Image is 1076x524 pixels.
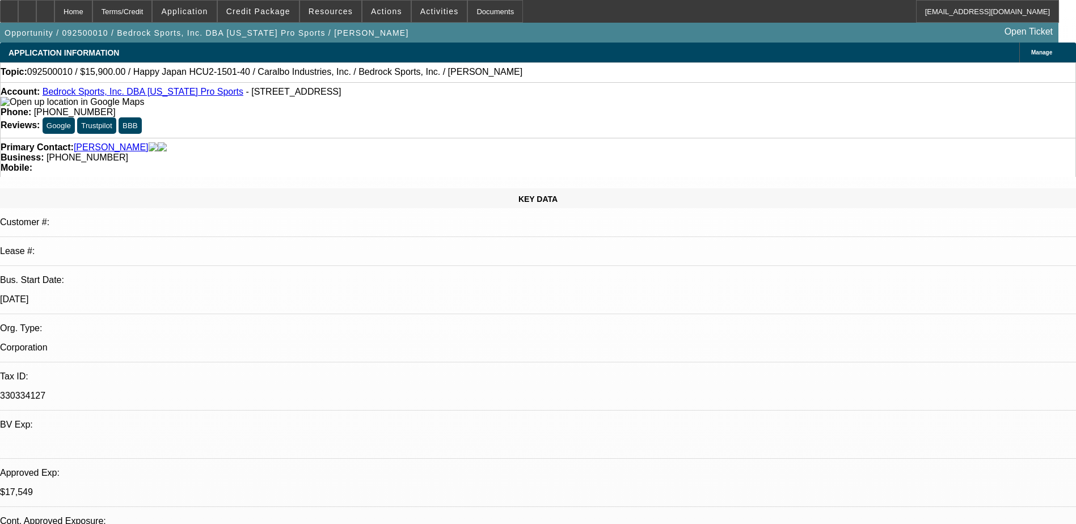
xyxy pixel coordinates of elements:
[1031,49,1052,56] span: Manage
[43,117,75,134] button: Google
[412,1,467,22] button: Activities
[246,87,341,96] span: - [STREET_ADDRESS]
[1,67,27,77] strong: Topic:
[420,7,459,16] span: Activities
[149,142,158,153] img: facebook-icon.png
[161,7,208,16] span: Application
[153,1,216,22] button: Application
[1,107,31,117] strong: Phone:
[47,153,128,162] span: [PHONE_NUMBER]
[74,142,149,153] a: [PERSON_NAME]
[1,153,44,162] strong: Business:
[1,97,144,107] a: View Google Maps
[371,7,402,16] span: Actions
[9,48,119,57] span: APPLICATION INFORMATION
[1000,22,1057,41] a: Open Ticket
[5,28,409,37] span: Opportunity / 092500010 / Bedrock Sports, Inc. DBA [US_STATE] Pro Sports / [PERSON_NAME]
[158,142,167,153] img: linkedin-icon.png
[309,7,353,16] span: Resources
[34,107,116,117] span: [PHONE_NUMBER]
[1,97,144,107] img: Open up location in Google Maps
[1,163,32,172] strong: Mobile:
[226,7,290,16] span: Credit Package
[77,117,116,134] button: Trustpilot
[518,195,558,204] span: KEY DATA
[1,87,40,96] strong: Account:
[27,67,522,77] span: 092500010 / $15,900.00 / Happy Japan HCU2-1501-40 / Caralbo Industries, Inc. / Bedrock Sports, In...
[1,142,74,153] strong: Primary Contact:
[1,120,40,130] strong: Reviews:
[300,1,361,22] button: Resources
[362,1,411,22] button: Actions
[218,1,299,22] button: Credit Package
[43,87,243,96] a: Bedrock Sports, Inc. DBA [US_STATE] Pro Sports
[119,117,142,134] button: BBB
